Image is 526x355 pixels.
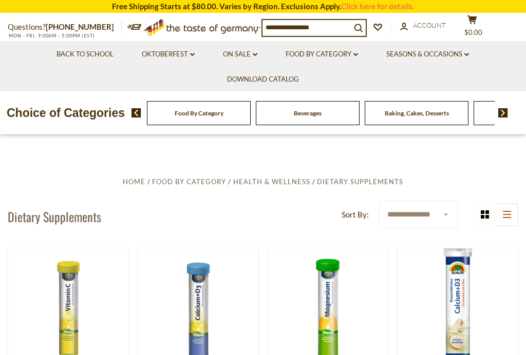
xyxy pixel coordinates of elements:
[286,49,358,60] a: Food By Category
[123,177,145,186] a: Home
[386,49,469,60] a: Seasons & Occasions
[341,2,414,11] a: Click here for details.
[57,49,114,60] a: Back to School
[131,108,141,117] img: previous arrow
[233,177,310,186] a: Health & Wellness
[400,20,446,31] a: Account
[8,33,95,38] span: MON - FRI, 9:00AM - 5:00PM (EST)
[152,177,226,186] a: Food By Category
[227,74,299,85] a: Download Catalog
[317,177,403,186] a: Dietary Supplements
[457,15,487,41] button: $0.00
[413,21,446,29] span: Account
[342,208,369,221] label: Sort By:
[294,109,322,117] a: Beverages
[8,209,101,224] h1: Dietary Supplements
[175,109,223,117] a: Food By Category
[46,22,114,31] a: [PHONE_NUMBER]
[464,28,482,36] span: $0.00
[385,109,449,117] a: Baking, Cakes, Desserts
[142,49,195,60] a: Oktoberfest
[223,49,257,60] a: On Sale
[498,108,508,117] img: next arrow
[8,21,122,34] p: Questions?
